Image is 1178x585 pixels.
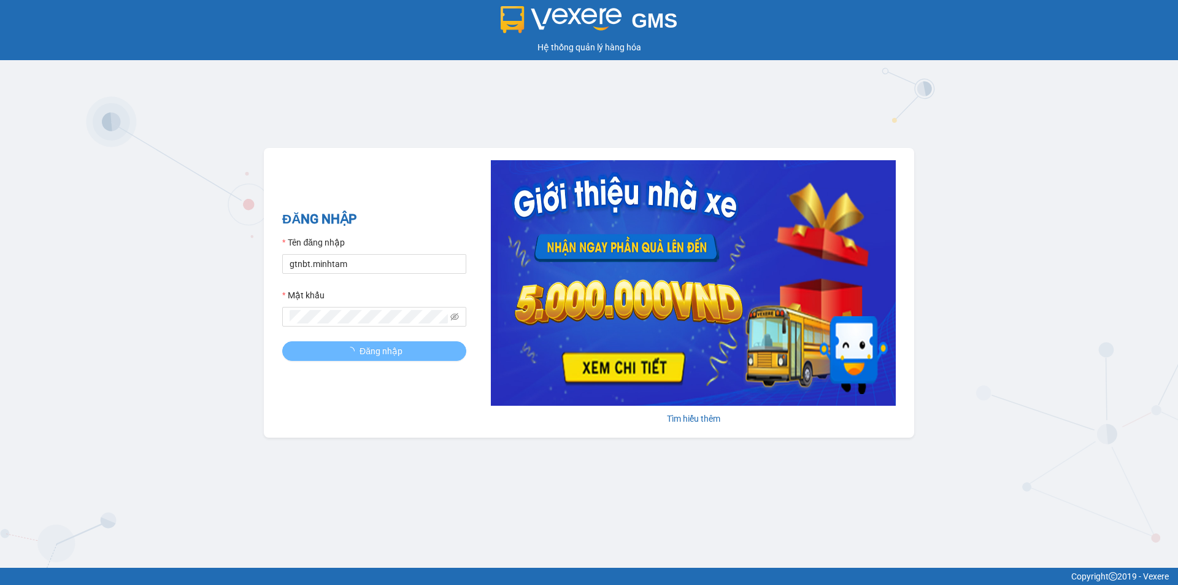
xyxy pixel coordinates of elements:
[501,18,678,28] a: GMS
[501,6,622,33] img: logo 2
[346,347,360,355] span: loading
[290,310,448,323] input: Mật khẩu
[491,412,896,425] div: Tìm hiểu thêm
[282,209,466,230] h2: ĐĂNG NHẬP
[450,312,459,321] span: eye-invisible
[491,160,896,406] img: banner-0
[282,341,466,361] button: Đăng nhập
[1109,572,1117,581] span: copyright
[360,344,402,358] span: Đăng nhập
[631,9,677,32] span: GMS
[3,41,1175,54] div: Hệ thống quản lý hàng hóa
[282,289,325,302] label: Mật khẩu
[9,570,1169,583] div: Copyright 2019 - Vexere
[282,236,345,249] label: Tên đăng nhập
[282,254,466,274] input: Tên đăng nhập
